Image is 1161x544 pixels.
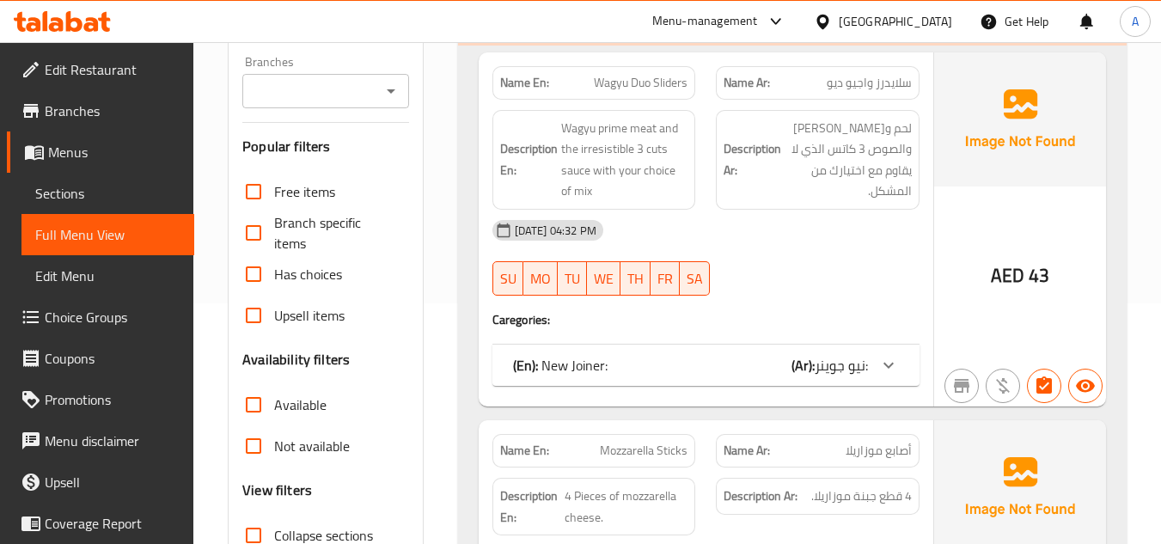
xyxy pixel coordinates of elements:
[48,142,180,162] span: Menus
[492,311,920,328] h4: Caregories:
[827,74,912,92] span: سلايدرز واجيو ديو
[21,255,194,296] a: Edit Menu
[991,259,1024,292] span: AED
[620,261,651,296] button: TH
[274,436,350,456] span: Not available
[687,266,703,291] span: SA
[811,486,912,507] span: 4 قطع جبنة موزاريلا.
[791,352,815,378] b: (Ar):
[274,212,394,254] span: Branch specific items
[7,503,194,544] a: Coverage Report
[500,486,562,528] strong: Description En:
[785,118,912,202] span: لحم واغيو برايم والصوص 3 كاتس الذي لا يقاوم مع اختيارك من المشكل.
[7,338,194,379] a: Coupons
[274,394,327,415] span: Available
[242,137,408,156] h3: Popular filters
[35,224,180,245] span: Full Menu View
[45,431,180,451] span: Menu disclaimer
[274,181,335,202] span: Free items
[35,266,180,286] span: Edit Menu
[815,352,868,378] span: نيو جوينر:
[523,261,558,296] button: MO
[934,52,1106,186] img: Ae5nvW7+0k+MAAAAAElFTkSuQmCC
[500,74,549,92] strong: Name En:
[651,261,680,296] button: FR
[944,369,979,403] button: Not branch specific item
[7,49,194,90] a: Edit Restaurant
[530,266,551,291] span: MO
[500,266,516,291] span: SU
[7,296,194,338] a: Choice Groups
[1027,369,1061,403] button: Has choices
[45,101,180,121] span: Branches
[839,12,952,31] div: [GEOGRAPHIC_DATA]
[680,261,710,296] button: SA
[1132,12,1139,31] span: A
[986,369,1020,403] button: Purchased item
[7,379,194,420] a: Promotions
[45,348,180,369] span: Coupons
[558,261,587,296] button: TU
[657,266,673,291] span: FR
[45,307,180,327] span: Choice Groups
[1029,259,1049,292] span: 43
[274,305,345,326] span: Upsell items
[565,266,580,291] span: TU
[7,90,194,131] a: Branches
[600,442,687,460] span: Mozzarella Sticks
[500,442,549,460] strong: Name En:
[492,345,920,386] div: (En): New Joiner:(Ar):نيو جوينر:
[513,355,608,376] p: New Joiner:
[513,352,538,378] b: (En):
[21,173,194,214] a: Sections
[500,138,558,180] strong: Description En:
[508,223,603,239] span: [DATE] 04:32 PM
[846,442,912,460] span: أصابع موزاريلا
[45,59,180,80] span: Edit Restaurant
[724,486,797,507] strong: Description Ar:
[242,350,350,370] h3: Availability filters
[627,266,644,291] span: TH
[379,79,403,103] button: Open
[35,183,180,204] span: Sections
[594,74,687,92] span: Wagyu Duo Sliders
[594,266,614,291] span: WE
[45,389,180,410] span: Promotions
[565,486,687,528] span: 4 Pieces of mozzarella cheese.
[242,480,312,500] h3: View filters
[7,131,194,173] a: Menus
[561,118,688,202] span: Wagyu prime meat and the irresistible 3 cuts sauce with your choice of mix
[652,11,758,32] div: Menu-management
[724,74,770,92] strong: Name Ar:
[21,214,194,255] a: Full Menu View
[274,264,342,284] span: Has choices
[724,138,781,180] strong: Description Ar:
[45,472,180,492] span: Upsell
[45,513,180,534] span: Coverage Report
[492,261,523,296] button: SU
[7,461,194,503] a: Upsell
[1068,369,1103,403] button: Available
[7,420,194,461] a: Menu disclaimer
[587,261,620,296] button: WE
[724,442,770,460] strong: Name Ar:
